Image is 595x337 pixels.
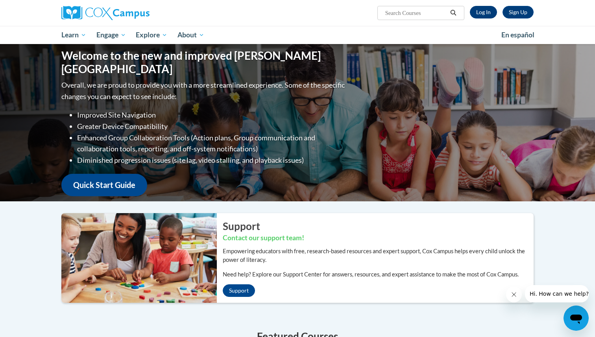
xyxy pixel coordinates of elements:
[506,287,522,302] iframe: Close message
[77,109,347,121] li: Improved Site Navigation
[55,213,217,303] img: ...
[384,8,447,18] input: Search Courses
[503,6,534,18] a: Register
[447,8,459,18] button: Search
[61,174,147,196] a: Quick Start Guide
[91,26,131,44] a: Engage
[50,26,545,44] div: Main menu
[172,26,209,44] a: About
[61,6,150,20] img: Cox Campus
[223,247,534,264] p: Empowering educators with free, research-based resources and expert support, Cox Campus helps eve...
[131,26,172,44] a: Explore
[61,49,347,76] h1: Welcome to the new and improved [PERSON_NAME][GEOGRAPHIC_DATA]
[223,219,534,233] h2: Support
[136,30,167,40] span: Explore
[61,79,347,102] p: Overall, we are proud to provide you with a more streamlined experience. Some of the specific cha...
[77,121,347,132] li: Greater Device Compatibility
[564,306,589,331] iframe: Button to launch messaging window
[525,285,589,302] iframe: Message from company
[223,284,255,297] a: Support
[223,270,534,279] p: Need help? Explore our Support Center for answers, resources, and expert assistance to make the m...
[56,26,91,44] a: Learn
[470,6,497,18] a: Log In
[77,155,347,166] li: Diminished progression issues (site lag, video stalling, and playback issues)
[501,31,534,39] span: En español
[61,6,211,20] a: Cox Campus
[61,30,86,40] span: Learn
[496,27,540,43] a: En español
[96,30,126,40] span: Engage
[77,132,347,155] li: Enhanced Group Collaboration Tools (Action plans, Group communication and collaboration tools, re...
[223,233,534,243] h3: Contact our support team!
[177,30,204,40] span: About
